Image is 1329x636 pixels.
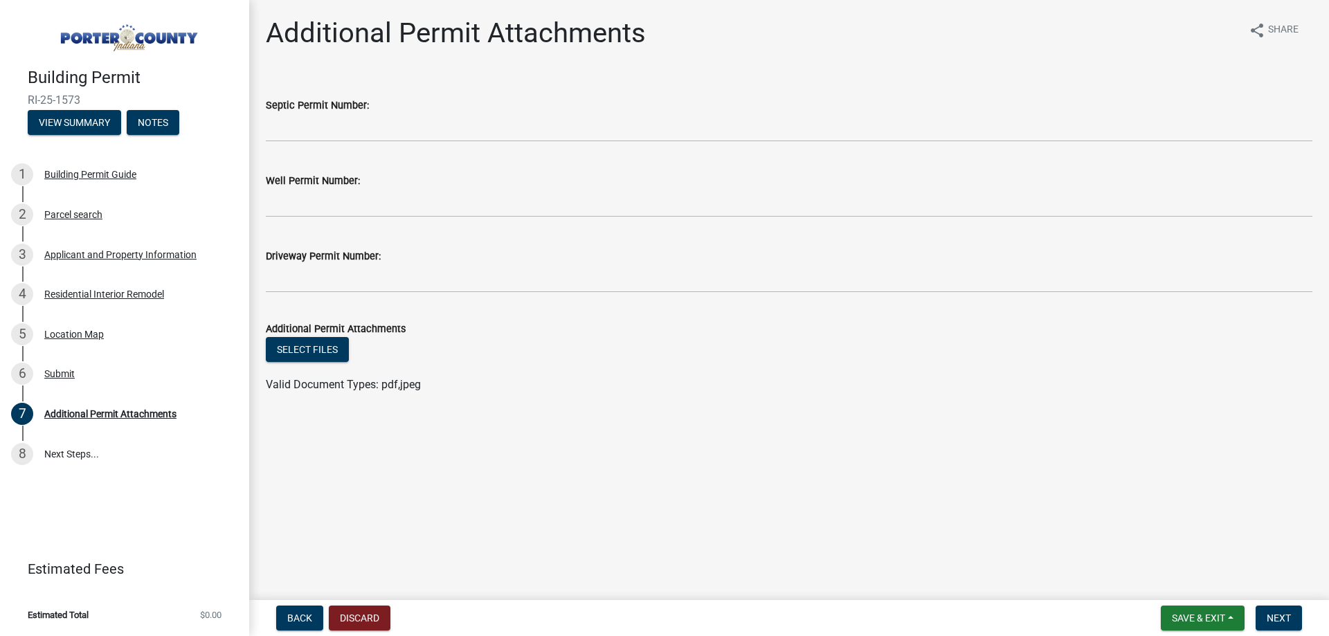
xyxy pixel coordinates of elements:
[1267,612,1291,624] span: Next
[44,289,164,299] div: Residential Interior Remodel
[44,170,136,179] div: Building Permit Guide
[44,210,102,219] div: Parcel search
[28,15,227,53] img: Porter County, Indiana
[329,606,390,630] button: Discard
[44,329,104,339] div: Location Map
[1161,606,1245,630] button: Save & Exit
[11,363,33,385] div: 6
[266,337,349,362] button: Select files
[28,610,89,619] span: Estimated Total
[44,250,197,260] div: Applicant and Property Information
[11,283,33,305] div: 4
[127,118,179,129] wm-modal-confirm: Notes
[1256,606,1302,630] button: Next
[1268,22,1299,39] span: Share
[28,93,221,107] span: RI-25-1573
[276,606,323,630] button: Back
[266,101,369,111] label: Septic Permit Number:
[1238,17,1310,44] button: shareShare
[127,110,179,135] button: Notes
[44,369,75,379] div: Submit
[11,323,33,345] div: 5
[266,378,421,391] span: Valid Document Types: pdf,jpeg
[28,118,121,129] wm-modal-confirm: Summary
[11,244,33,266] div: 3
[1172,612,1225,624] span: Save & Exit
[28,68,238,88] h4: Building Permit
[44,409,177,419] div: Additional Permit Attachments
[11,555,227,583] a: Estimated Fees
[11,443,33,465] div: 8
[1249,22,1265,39] i: share
[11,403,33,425] div: 7
[266,17,646,50] h1: Additional Permit Attachments
[11,203,33,226] div: 2
[266,252,381,262] label: Driveway Permit Number:
[287,612,312,624] span: Back
[266,176,360,186] label: Well Permit Number:
[200,610,221,619] span: $0.00
[266,325,406,334] label: Additional Permit Attachments
[28,110,121,135] button: View Summary
[11,163,33,185] div: 1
